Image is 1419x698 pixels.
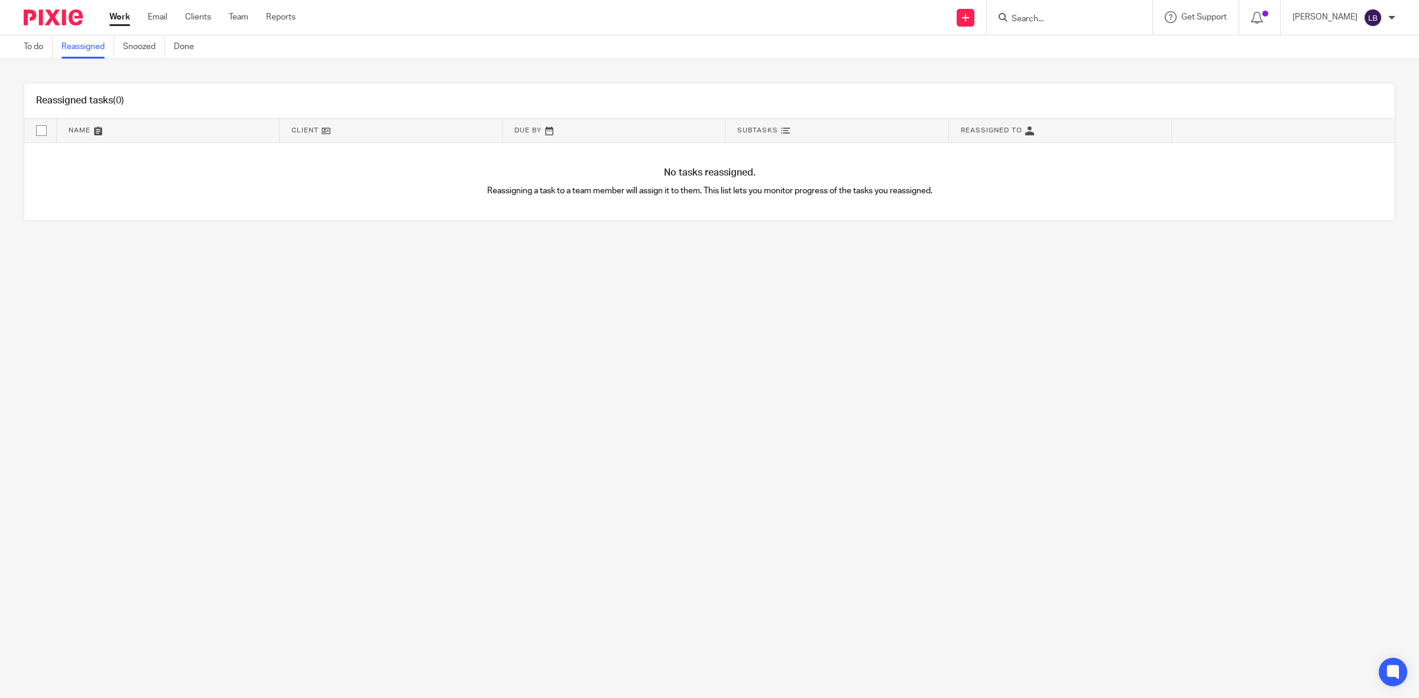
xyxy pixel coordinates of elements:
a: To do [24,35,53,59]
h1: Reassigned tasks [36,95,124,107]
p: Reassigning a task to a team member will assign it to them. This list lets you monitor progress o... [367,185,1052,197]
a: Work [109,11,130,23]
a: Team [229,11,248,23]
input: Search [1010,14,1117,25]
a: Reassigned [61,35,114,59]
span: Get Support [1181,13,1227,21]
span: (0) [113,96,124,105]
a: Email [148,11,167,23]
span: Subtasks [737,127,778,134]
p: [PERSON_NAME] [1292,11,1358,23]
a: Done [174,35,203,59]
img: Pixie [24,9,83,25]
a: Clients [185,11,211,23]
img: svg%3E [1363,8,1382,27]
h4: No tasks reassigned. [24,167,1395,179]
a: Snoozed [123,35,165,59]
a: Reports [266,11,296,23]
